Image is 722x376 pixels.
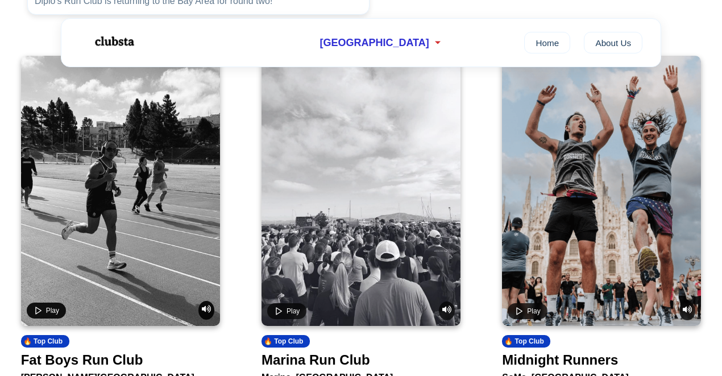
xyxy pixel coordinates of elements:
[502,352,618,368] div: Midnight Runners
[80,27,148,56] img: Logo
[679,301,695,320] button: Mute video
[287,307,300,315] span: Play
[262,335,310,348] div: 🔥 Top Club
[27,303,66,319] button: Play video
[319,37,429,49] span: [GEOGRAPHIC_DATA]
[198,301,214,320] button: Mute video
[267,303,306,319] button: Play video
[439,301,455,320] button: Mute video
[527,307,540,315] span: Play
[21,335,69,348] div: 🔥 Top Club
[502,335,550,348] div: 🔥 Top Club
[584,32,642,53] a: About Us
[262,352,370,368] div: Marina Run Club
[21,352,143,368] div: Fat Boys Run Club
[508,303,547,319] button: Play video
[46,307,59,315] span: Play
[524,32,570,53] a: Home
